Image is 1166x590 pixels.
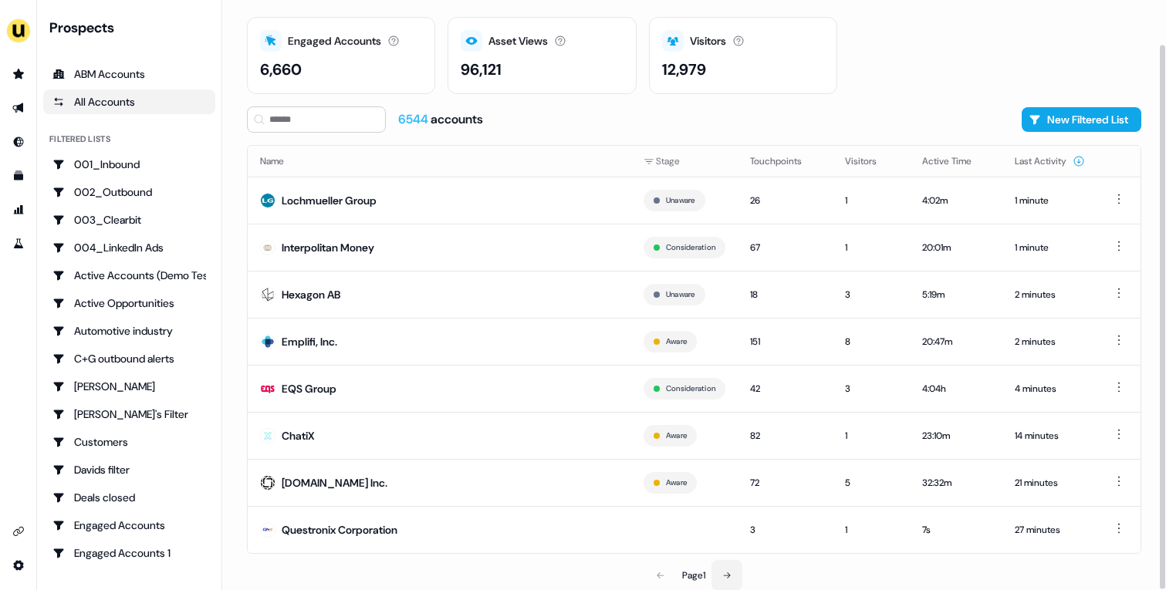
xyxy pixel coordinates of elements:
div: 42 [750,381,820,396]
div: Prospects [49,19,215,37]
div: 1 [845,240,897,255]
div: Lochmueller Group [282,193,377,208]
a: Go to Automotive industry [43,319,215,343]
a: Go to integrations [6,519,31,544]
div: 27 minutes [1015,522,1085,538]
div: 1 minute [1015,240,1085,255]
button: Last Activity [1015,147,1085,175]
div: 2 minutes [1015,287,1085,302]
div: 96,121 [461,58,502,81]
a: Go to Charlotte's Filter [43,402,215,426]
div: 32:32m [922,475,990,491]
a: Go to Active Opportunities [43,291,215,315]
div: Asset Views [488,33,548,49]
div: 4:02m [922,193,990,208]
button: Aware [666,429,687,443]
button: Visitors [845,147,895,175]
div: 20:01m [922,240,990,255]
div: Stage [644,153,725,169]
button: Active Time [922,147,990,175]
a: Go to prospects [6,62,31,86]
div: 3 [845,287,897,302]
button: Touchpoints [750,147,820,175]
div: 21 minutes [1015,475,1085,491]
div: ABM Accounts [52,66,206,82]
div: 3 [845,381,897,396]
div: 23:10m [922,428,990,443]
div: 4 minutes [1015,381,1085,396]
div: 12,979 [662,58,706,81]
span: 6544 [398,111,431,127]
div: Questronix Corporation [282,522,397,538]
div: Automotive industry [52,323,206,339]
a: Go to attribution [6,197,31,222]
div: Hexagon AB [282,287,340,302]
div: Filtered lists [49,133,110,146]
button: Consideration [666,382,715,396]
div: 82 [750,428,820,443]
a: Go to C+G outbound alerts [43,346,215,371]
div: Active Accounts (Demo Test) [52,268,206,283]
div: Davids filter [52,462,206,477]
div: C+G outbound alerts [52,351,206,366]
div: ChatiX [282,428,315,443]
div: 26 [750,193,820,208]
div: 6,660 [260,58,302,81]
div: 5:19m [922,287,990,302]
a: All accounts [43,89,215,114]
div: 004_LinkedIn Ads [52,240,206,255]
a: Go to Deals closed [43,485,215,510]
a: Go to 004_LinkedIn Ads [43,235,215,260]
div: All Accounts [52,94,206,110]
button: Consideration [666,241,715,255]
a: Go to Engaged Accounts [43,513,215,538]
div: [PERSON_NAME] [52,379,206,394]
div: 7s [922,522,990,538]
div: 67 [750,240,820,255]
button: Aware [666,335,687,349]
div: Engaged Accounts 1 [52,545,206,561]
div: 002_Outbound [52,184,206,200]
div: 4:04h [922,381,990,396]
a: Go to 003_Clearbit [43,207,215,232]
div: accounts [398,111,483,128]
a: Go to Active Accounts (Demo Test) [43,263,215,288]
a: Go to Davids filter [43,457,215,482]
a: Go to Charlotte Stone [43,374,215,399]
a: Go to experiments [6,231,31,256]
div: [DOMAIN_NAME] Inc. [282,475,387,491]
div: 003_Clearbit [52,212,206,228]
a: Go to 001_Inbound [43,152,215,177]
div: 151 [750,334,820,349]
a: Go to Engaged Accounts 1 [43,541,215,565]
div: 8 [845,334,897,349]
div: Engaged Accounts [52,518,206,533]
div: Page 1 [682,568,705,583]
div: 20:47m [922,334,990,349]
div: 18 [750,287,820,302]
div: 2 minutes [1015,334,1085,349]
div: EQS Group [282,381,336,396]
div: 1 minute [1015,193,1085,208]
div: Active Opportunities [52,295,206,311]
div: Visitors [690,33,726,49]
div: 3 [750,522,820,538]
div: 14 minutes [1015,428,1085,443]
button: Unaware [666,194,695,207]
div: 001_Inbound [52,157,206,172]
div: 72 [750,475,820,491]
div: 1 [845,193,897,208]
div: Customers [52,434,206,450]
button: Unaware [666,288,695,302]
div: [PERSON_NAME]'s Filter [52,406,206,422]
button: New Filtered List [1022,107,1141,132]
div: 5 [845,475,897,491]
div: Engaged Accounts [288,33,381,49]
a: Go to outbound experience [6,96,31,120]
button: Aware [666,476,687,490]
div: Interpolitan Money [282,240,374,255]
div: Deals closed [52,490,206,505]
a: ABM Accounts [43,62,215,86]
div: Emplifi, Inc. [282,334,337,349]
div: 1 [845,428,897,443]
